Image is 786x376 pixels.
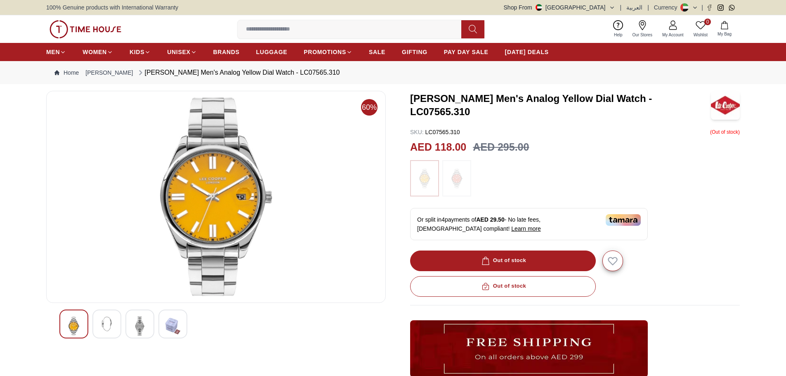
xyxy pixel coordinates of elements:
h2: AED 118.00 [410,140,466,155]
a: BRANDS [213,45,240,59]
a: PROMOTIONS [304,45,352,59]
span: | [701,3,703,12]
a: KIDS [130,45,151,59]
h3: [PERSON_NAME] Men's Analog Yellow Dial Watch - LC07565.310 [410,92,711,118]
a: Our Stores [628,19,657,40]
img: Lee Cooper Men's Analog Yellow Dial Watch - LC07565.310 [53,98,379,296]
span: [DATE] DEALS [505,48,549,56]
div: Or split in 4 payments of - No late fees, [DEMOGRAPHIC_DATA] compliant! [410,208,648,240]
span: My Bag [714,31,735,37]
span: LUGGAGE [256,48,288,56]
span: BRANDS [213,48,240,56]
h3: AED 295.00 [473,140,529,155]
a: MEN [46,45,66,59]
span: | [620,3,622,12]
a: [PERSON_NAME] [85,69,133,77]
span: PAY DAY SALE [444,48,489,56]
a: GIFTING [402,45,427,59]
span: PROMOTIONS [304,48,346,56]
a: Instagram [718,5,724,11]
img: ... [414,164,435,192]
span: SKU : [410,129,424,135]
a: Home [54,69,79,77]
span: Learn more [511,225,541,232]
a: LUGGAGE [256,45,288,59]
img: Lee Cooper Men's Analog Yellow Dial Watch - LC07565.310 [132,317,147,336]
span: UNISEX [167,48,190,56]
a: PAY DAY SALE [444,45,489,59]
span: Wishlist [690,32,711,38]
a: SALE [369,45,385,59]
p: ( Out of stock ) [710,128,740,136]
a: [DATE] DEALS [505,45,549,59]
img: Lee Cooper Men's Analog Yellow Dial Watch - LC07565.310 [165,317,180,336]
span: KIDS [130,48,144,56]
button: My Bag [713,19,736,39]
div: Currency [654,3,681,12]
a: UNISEX [167,45,196,59]
img: Lee Cooper Men's Analog Yellow Dial Watch - LC07565.310 [66,317,81,336]
span: 100% Genuine products with International Warranty [46,3,178,12]
span: AED 29.50 [476,216,504,223]
p: LC07565.310 [410,128,460,136]
img: ... [50,20,121,38]
a: Whatsapp [729,5,735,11]
a: 0Wishlist [689,19,713,40]
span: MEN [46,48,60,56]
span: Our Stores [629,32,656,38]
button: Shop From[GEOGRAPHIC_DATA] [504,3,615,12]
span: GIFTING [402,48,427,56]
img: Lee Cooper Men's Analog Yellow Dial Watch - LC07565.310 [99,317,114,331]
span: | [647,3,649,12]
img: Lee Cooper Men's Analog Yellow Dial Watch - LC07565.310 [711,91,740,120]
span: WOMEN [83,48,107,56]
span: SALE [369,48,385,56]
a: WOMEN [83,45,113,59]
img: ... [446,164,467,192]
span: 60% [361,99,378,116]
span: Help [611,32,626,38]
div: [PERSON_NAME] Men's Analog Yellow Dial Watch - LC07565.310 [137,68,340,78]
img: United Arab Emirates [536,4,542,11]
span: My Account [659,32,687,38]
span: 0 [704,19,711,25]
button: العربية [626,3,642,12]
a: Facebook [706,5,713,11]
a: Help [609,19,628,40]
nav: Breadcrumb [46,61,740,84]
img: Tamara [606,214,641,226]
